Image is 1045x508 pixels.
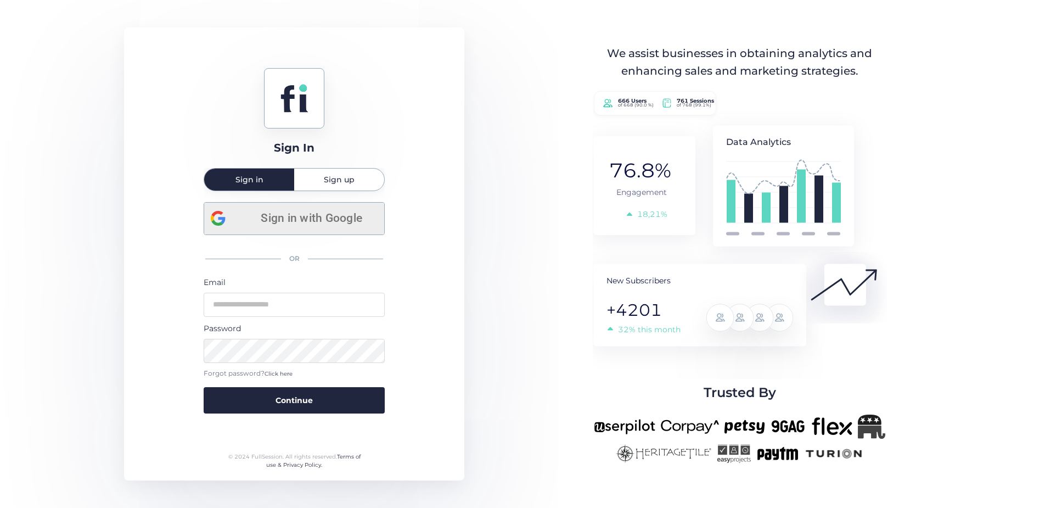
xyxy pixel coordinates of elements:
[704,382,776,403] span: Trusted By
[276,394,313,406] span: Continue
[661,415,719,439] img: corpay-new.png
[204,322,385,334] div: Password
[756,444,799,463] img: paytm-new.png
[770,415,806,439] img: 9gag-new.png
[812,415,852,439] img: flex-new.png
[637,209,667,219] tspan: 18,21%
[245,209,378,227] span: Sign in with Google
[726,137,791,147] tspan: Data Analytics
[677,98,715,105] tspan: 761 Sessions
[609,158,671,182] tspan: 76.8%
[204,387,385,414] button: Continue
[223,453,366,470] div: © 2024 FullSession. All rights reserved.
[274,139,314,157] div: Sign In
[677,103,711,108] tspan: of 768 (99.1%)
[606,276,671,286] tspan: New Subscribers
[204,369,385,379] div: Forgot password?
[235,176,263,183] span: Sign in
[616,444,711,463] img: heritagetile-new.png
[594,415,655,439] img: userpilot-new.png
[266,453,361,469] a: Terms of use & Privacy Policy.
[204,247,385,271] div: OR
[617,98,647,105] tspan: 666 Users
[595,45,885,80] div: We assist businesses in obtaining analytics and enhancing sales and marketing strategies.
[804,444,864,463] img: turion-new.png
[265,370,293,377] span: Click here
[858,415,885,439] img: Republicanlogo-bw.png
[617,103,653,108] tspan: of 668 (90.0 %)
[204,276,385,288] div: Email
[616,187,667,197] tspan: Engagement
[606,300,662,320] tspan: +4201
[724,415,765,439] img: petsy-new.png
[717,444,751,463] img: easyprojects-new.png
[618,325,681,334] tspan: 32% this month
[324,176,355,183] span: Sign up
